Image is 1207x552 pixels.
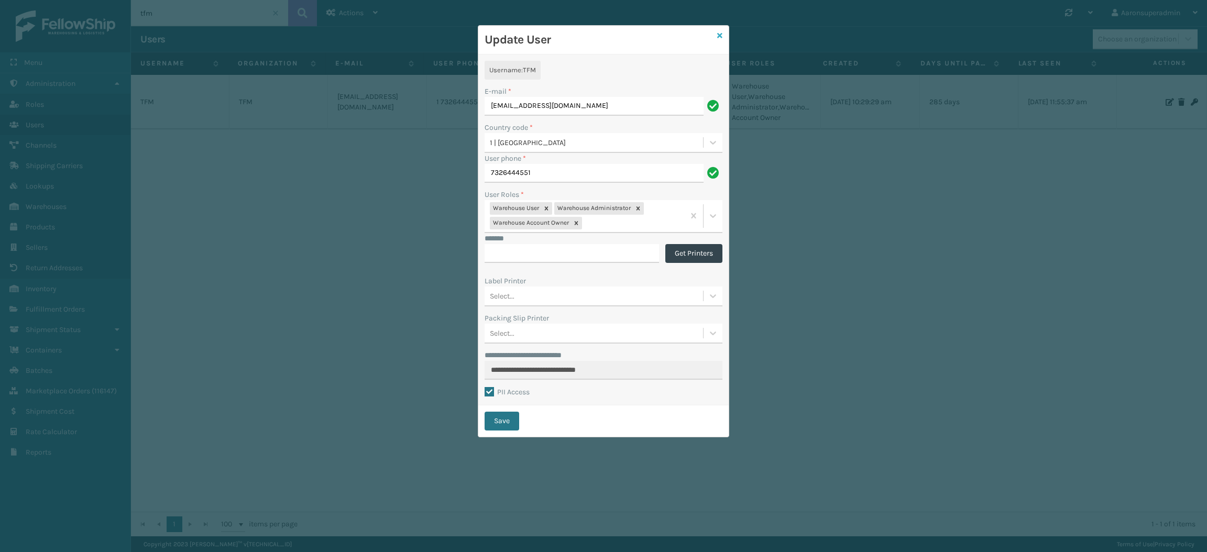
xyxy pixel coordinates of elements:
[485,275,526,286] label: Label Printer
[490,202,541,215] div: Warehouse User
[489,66,523,74] span: Username :
[490,290,514,301] div: Select...
[490,217,570,229] div: Warehouse Account Owner
[523,66,536,74] span: TFM
[485,388,530,396] label: PII Access
[665,244,722,263] button: Get Printers
[485,313,549,324] label: Packing Slip Printer
[485,86,511,97] label: E-mail
[485,32,713,48] h3: Update User
[485,412,519,430] button: Save
[485,122,533,133] label: Country code
[554,202,632,215] div: Warehouse Administrator
[485,153,526,164] label: User phone
[485,189,524,200] label: User Roles
[490,327,514,338] div: Select...
[490,137,704,148] div: 1 | [GEOGRAPHIC_DATA]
